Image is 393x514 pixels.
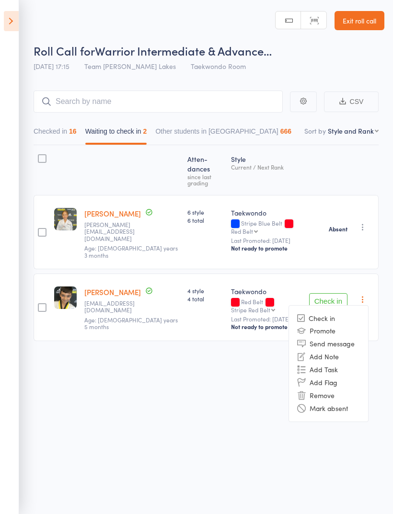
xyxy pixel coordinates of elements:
[187,173,223,186] div: since last grading
[227,149,305,191] div: Style
[84,244,178,259] span: Age: [DEMOGRAPHIC_DATA] years 3 months
[231,323,301,331] div: Not ready to promote
[231,228,253,234] div: Red Belt
[34,123,77,145] button: Checked in16
[34,61,69,71] span: [DATE] 17:15
[289,312,368,324] li: Check in
[95,43,272,58] span: Warrior Intermediate & Advance…
[231,298,301,313] div: Red Belt
[231,286,301,296] div: Taekwondo
[54,208,77,230] img: image1707519350.png
[187,295,223,303] span: 4 total
[85,123,147,145] button: Waiting to check in2
[231,244,301,252] div: Not ready to promote
[34,43,95,58] span: Roll Call for
[289,376,368,389] li: Add Flag
[304,126,326,136] label: Sort by
[187,208,223,216] span: 6 style
[184,149,227,191] div: Atten­dances
[335,11,384,30] a: Exit roll call
[84,61,176,71] span: Team [PERSON_NAME] Lakes
[289,363,368,376] li: Add Task
[289,402,368,415] li: Mark absent
[231,316,301,322] small: Last Promoted: [DATE]
[84,208,141,218] a: [PERSON_NAME]
[187,216,223,224] span: 6 total
[289,337,368,350] li: Send message
[84,221,147,242] small: natalie_fe@hotmail.com
[324,91,379,112] button: CSV
[34,91,283,113] input: Search by name
[328,126,374,136] div: Style and Rank
[69,127,77,135] div: 16
[329,225,347,233] strong: Absent
[231,164,301,170] div: Current / Next Rank
[231,307,270,313] div: Stripe Red Belt
[309,293,347,308] button: Check in
[84,287,141,297] a: [PERSON_NAME]
[280,127,291,135] div: 666
[143,127,147,135] div: 2
[54,286,77,309] img: image1677825695.png
[187,286,223,295] span: 4 style
[231,237,301,244] small: Last Promoted: [DATE]
[155,123,291,145] button: Other students in [GEOGRAPHIC_DATA]666
[289,324,368,337] li: Promote
[84,300,147,314] small: ilianaa27@hotmail.com
[289,350,368,363] li: Add Note
[84,316,178,331] span: Age: [DEMOGRAPHIC_DATA] years 5 months
[191,61,246,71] span: Taekwondo Room
[231,208,301,217] div: Taekwondo
[289,389,368,402] li: Remove
[231,220,301,234] div: Stripe Blue Belt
